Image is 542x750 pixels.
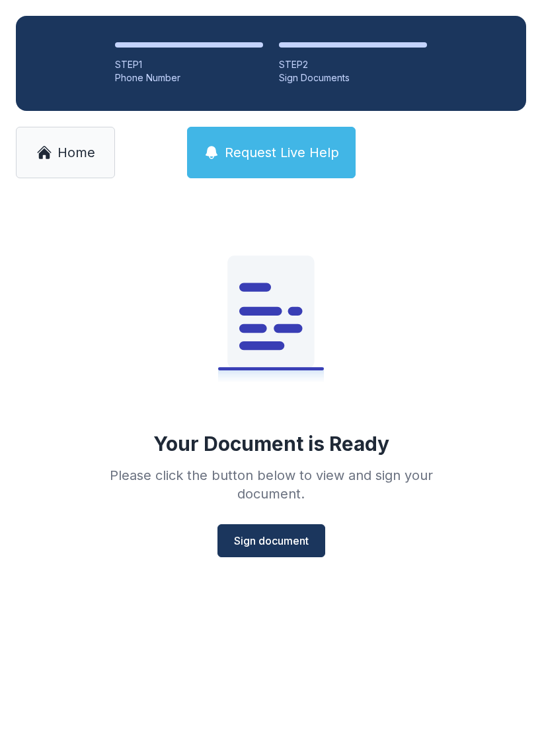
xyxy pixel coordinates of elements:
[225,143,339,162] span: Request Live Help
[234,533,309,549] span: Sign document
[115,58,263,71] div: STEP 1
[115,71,263,85] div: Phone Number
[58,143,95,162] span: Home
[279,58,427,71] div: STEP 2
[81,466,461,503] div: Please click the button below to view and sign your document.
[279,71,427,85] div: Sign Documents
[153,432,389,456] div: Your Document is Ready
